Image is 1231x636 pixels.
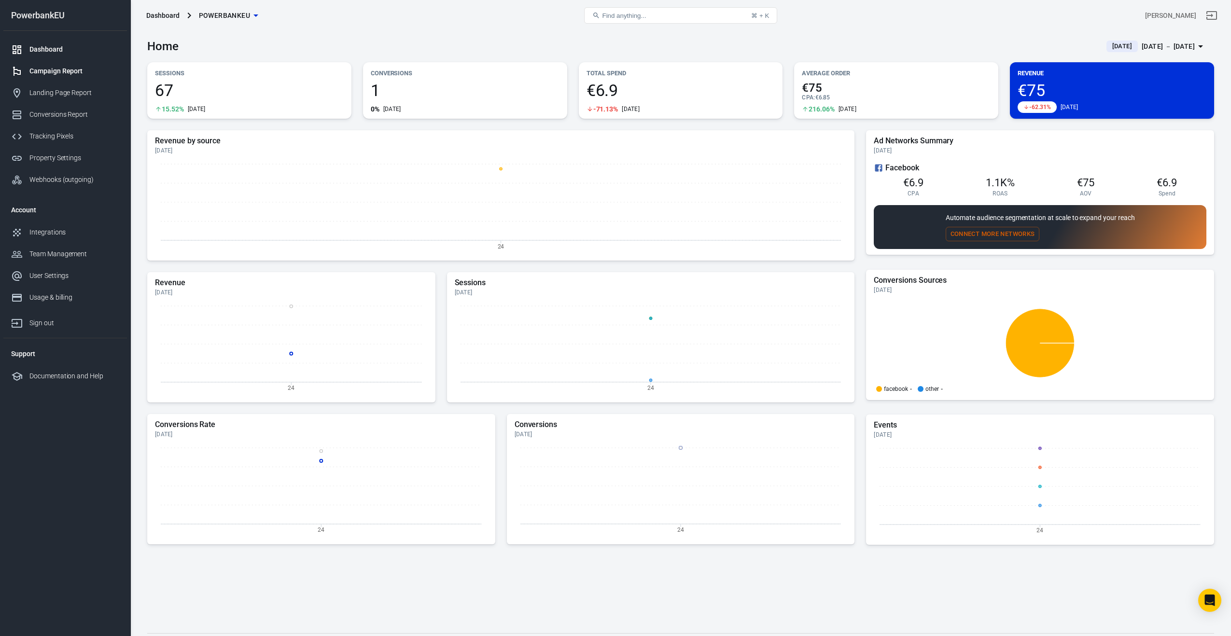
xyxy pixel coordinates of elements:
[146,11,180,20] div: Dashboard
[1029,104,1051,110] span: -62.31%
[29,249,119,259] div: Team Management
[147,40,179,53] h3: Home
[802,94,815,101] span: CPA :
[874,136,1206,146] h5: Ad Networks Summary
[874,162,1206,174] div: Facebook
[874,276,1206,285] h5: Conversions Sources
[288,385,294,391] tspan: 24
[3,287,127,308] a: Usage & billing
[29,318,119,328] div: Sign out
[155,420,488,429] h5: Conversions Rate
[587,82,775,98] span: €6.9
[622,105,640,113] div: [DATE]
[910,386,912,392] span: -
[3,243,127,265] a: Team Management
[155,147,847,154] div: [DATE]
[1077,177,1094,189] span: €75
[371,82,560,98] span: 1
[3,221,127,243] a: Integrations
[29,88,119,98] div: Landing Page Report
[751,12,769,19] div: ⌘ + K
[1157,177,1177,189] span: €6.9
[371,106,379,112] span: 0%
[593,106,618,112] span: -71.13%
[809,106,835,112] span: 216.06%
[677,526,684,533] tspan: 24
[602,12,646,19] span: Find anything...
[903,177,923,189] span: €6.9
[155,430,488,438] div: [DATE]
[839,105,856,113] div: [DATE]
[199,10,250,22] span: PowerbankEU
[3,82,127,104] a: Landing Page Report
[874,147,1206,154] div: [DATE]
[29,371,119,381] div: Documentation and Help
[162,106,184,112] span: 15.52%
[188,105,206,113] div: [DATE]
[3,104,127,125] a: Conversions Report
[29,153,119,163] div: Property Settings
[3,39,127,60] a: Dashboard
[874,162,883,174] svg: Facebook Ads
[874,286,1206,294] div: [DATE]
[941,386,943,392] span: -
[455,278,847,288] h5: Sessions
[155,68,344,78] p: Sessions
[1108,41,1136,51] span: [DATE]
[647,385,654,391] tspan: 24
[1198,589,1221,612] div: Open Intercom Messenger
[29,66,119,76] div: Campaign Report
[29,44,119,55] div: Dashboard
[29,131,119,141] div: Tracking Pixels
[1099,39,1214,55] button: [DATE][DATE] － [DATE]
[3,198,127,221] li: Account
[802,82,991,94] span: €75
[946,227,1040,242] button: Connect More Networks
[1142,41,1195,53] div: [DATE] － [DATE]
[884,386,908,392] p: facebook
[3,265,127,287] a: User Settings
[3,147,127,169] a: Property Settings
[1080,190,1092,197] span: AOV
[3,60,127,82] a: Campaign Report
[874,431,1206,439] div: [DATE]
[1145,11,1196,21] div: Account id: euM9DEON
[874,420,1206,430] h5: Events
[371,68,560,78] p: Conversions
[815,94,830,101] span: €6.85
[1200,4,1223,27] a: Sign out
[155,82,344,98] span: 67
[155,136,847,146] h5: Revenue by source
[155,289,428,296] div: [DATE]
[29,292,119,303] div: Usage & billing
[515,430,847,438] div: [DATE]
[3,169,127,191] a: Webhooks (outgoing)
[155,278,428,288] h5: Revenue
[29,110,119,120] div: Conversions Report
[3,125,127,147] a: Tracking Pixels
[908,190,919,197] span: CPA
[383,105,401,113] div: [DATE]
[1018,68,1206,78] p: Revenue
[1037,527,1044,534] tspan: 24
[29,175,119,185] div: Webhooks (outgoing)
[802,68,991,78] p: Average Order
[946,213,1135,223] p: Automate audience segmentation at scale to expand your reach
[455,289,847,296] div: [DATE]
[195,7,262,25] button: PowerbankEU
[29,271,119,281] div: User Settings
[986,177,1015,189] span: 1.1K%
[515,420,847,429] h5: Conversions
[1159,190,1176,197] span: Spend
[1018,82,1206,98] span: €75
[3,308,127,334] a: Sign out
[318,526,324,533] tspan: 24
[3,342,127,365] li: Support
[1061,103,1078,111] div: [DATE]
[584,7,777,24] button: Find anything...⌘ + K
[29,227,119,237] div: Integrations
[925,386,939,392] p: other
[3,11,127,20] div: PowerbankEU
[587,68,775,78] p: Total Spend
[993,190,1007,197] span: ROAS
